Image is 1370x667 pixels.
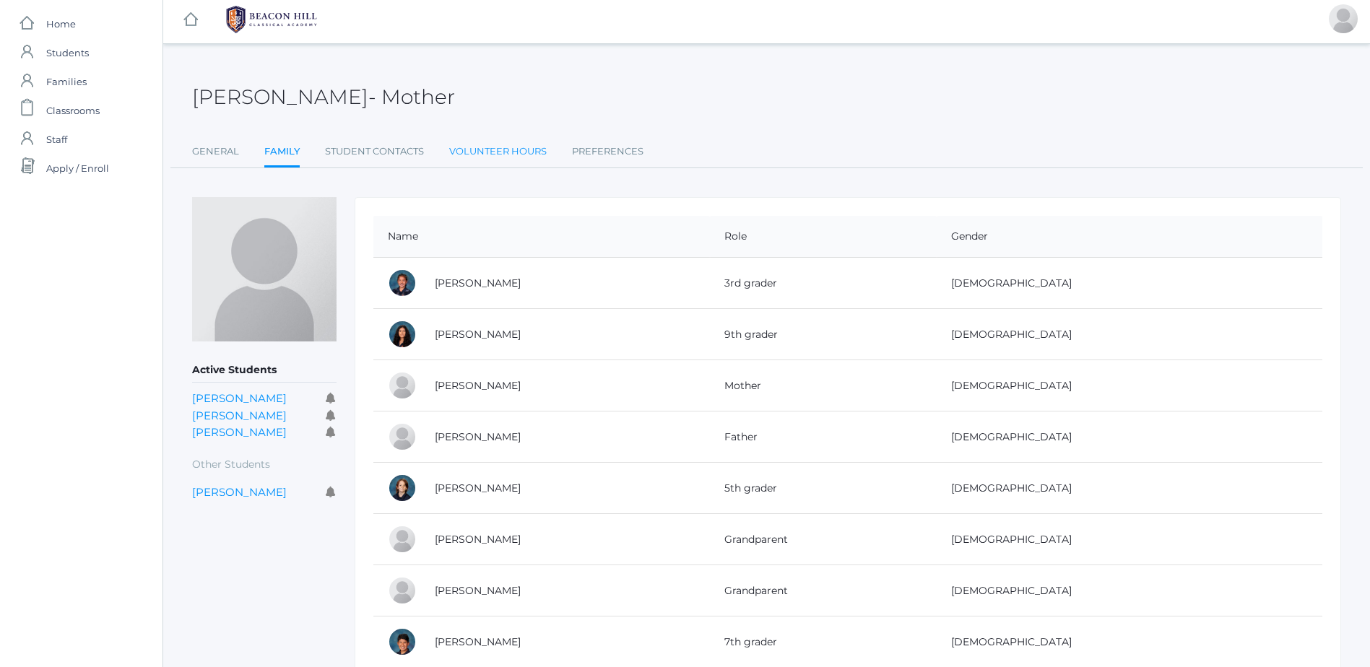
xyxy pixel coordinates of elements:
[326,393,337,404] i: Receives communications for this student
[937,309,1322,360] td: [DEMOGRAPHIC_DATA]
[192,485,287,499] a: [PERSON_NAME]
[46,125,67,154] span: Staff
[325,137,424,166] a: Student Contacts
[435,533,521,546] a: [PERSON_NAME]
[710,463,937,514] td: 5th grader
[572,137,643,166] a: Preferences
[710,216,937,258] th: Role
[192,453,337,476] h5: Other Students
[368,84,455,109] span: - Mother
[435,584,521,597] a: [PERSON_NAME]
[937,360,1322,411] td: [DEMOGRAPHIC_DATA]
[435,635,521,648] a: [PERSON_NAME]
[192,358,337,383] h5: Active Students
[46,9,76,38] span: Home
[388,525,417,554] div: Michael Curry
[710,360,937,411] td: Mother
[388,576,417,605] div: Rhonda Curry
[388,371,417,400] div: Jessica Torok
[192,391,287,405] a: [PERSON_NAME]
[937,258,1322,309] td: [DEMOGRAPHIC_DATA]
[192,86,455,108] h2: [PERSON_NAME]
[710,258,937,309] td: 3rd grader
[435,481,521,494] a: [PERSON_NAME]
[264,137,300,168] a: Family
[192,425,287,439] a: [PERSON_NAME]
[192,409,287,422] a: [PERSON_NAME]
[710,411,937,463] td: Father
[435,328,521,341] a: [PERSON_NAME]
[46,38,89,67] span: Students
[192,197,337,341] img: Jessica Torok
[710,514,937,565] td: Grandparent
[435,430,521,443] a: [PERSON_NAME]
[937,411,1322,463] td: [DEMOGRAPHIC_DATA]
[388,422,417,451] div: Jeff Torok
[435,379,521,392] a: [PERSON_NAME]
[326,427,337,437] i: Receives communications for this student
[388,320,417,349] div: Nevaeh Torok
[449,137,547,166] a: Volunteer Hours
[388,474,417,502] div: Nathaniel Torok
[46,67,87,96] span: Families
[46,154,109,183] span: Apply / Enroll
[192,137,239,166] a: General
[937,463,1322,514] td: [DEMOGRAPHIC_DATA]
[326,410,337,421] i: Receives communications for this student
[710,309,937,360] td: 9th grader
[326,487,337,497] i: Receives communications for this student
[710,565,937,616] td: Grandparent
[937,565,1322,616] td: [DEMOGRAPHIC_DATA]
[46,96,100,125] span: Classrooms
[937,216,1322,258] th: Gender
[217,1,326,38] img: BHCALogos-05-308ed15e86a5a0abce9b8dd61676a3503ac9727e845dece92d48e8588c001991.png
[1329,4,1358,33] div: Jessica Torok
[388,627,417,656] div: Noah Torok
[388,269,417,297] div: Maxine Torok
[435,276,521,289] a: [PERSON_NAME]
[373,216,710,258] th: Name
[937,514,1322,565] td: [DEMOGRAPHIC_DATA]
